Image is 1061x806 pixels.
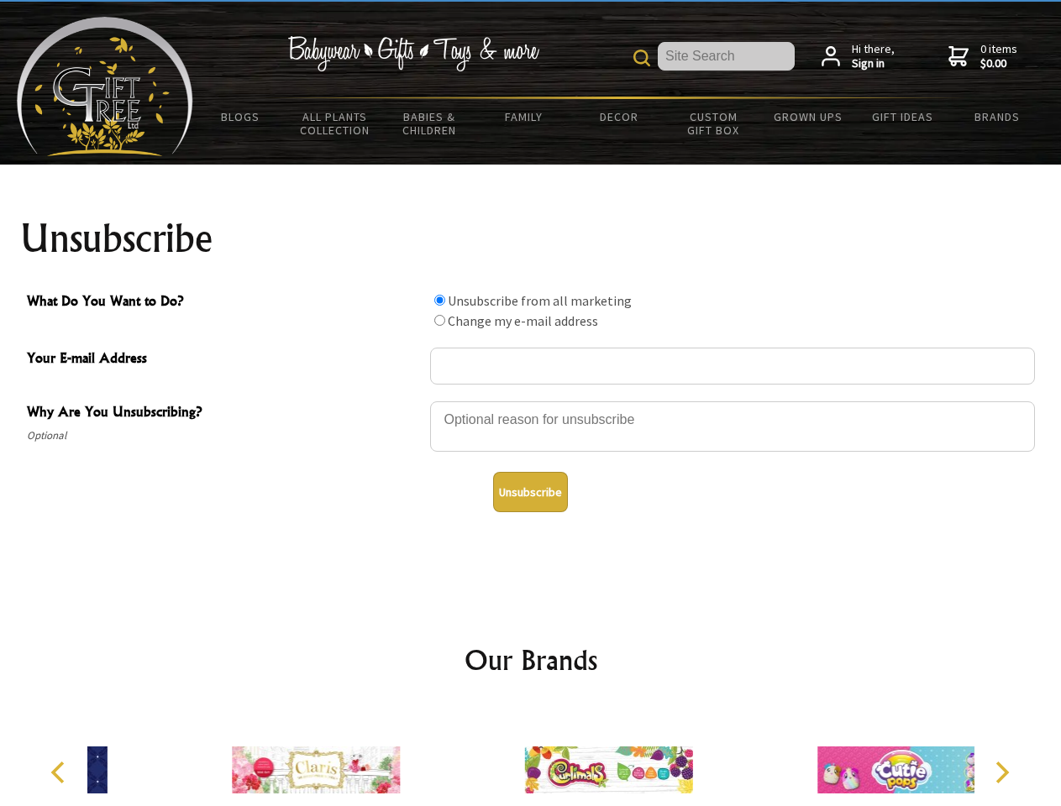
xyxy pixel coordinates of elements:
button: Unsubscribe [493,472,568,512]
input: What Do You Want to Do? [434,315,445,326]
a: 0 items$0.00 [948,42,1017,71]
a: Hi there,Sign in [822,42,895,71]
span: Optional [27,426,422,446]
h1: Unsubscribe [20,218,1042,259]
span: What Do You Want to Do? [27,290,422,315]
button: Previous [42,754,79,791]
a: Brands [950,99,1045,134]
a: Gift Ideas [855,99,950,134]
input: What Do You Want to Do? [434,295,445,306]
img: Babywear - Gifts - Toys & more [287,36,539,71]
img: product search [633,50,650,66]
h2: Our Brands [34,640,1028,680]
label: Change my e-mail address [448,312,598,329]
label: Unsubscribe from all marketing [448,292,632,309]
span: 0 items [980,41,1017,71]
a: Decor [571,99,666,134]
a: BLOGS [193,99,288,134]
span: Why Are You Unsubscribing? [27,401,422,426]
span: Your E-mail Address [27,348,422,372]
textarea: Why Are You Unsubscribing? [430,401,1035,452]
span: Hi there, [852,42,895,71]
a: Family [477,99,572,134]
strong: $0.00 [980,56,1017,71]
button: Next [983,754,1020,791]
a: Babies & Children [382,99,477,148]
img: Babyware - Gifts - Toys and more... [17,17,193,156]
input: Your E-mail Address [430,348,1035,385]
a: Custom Gift Box [666,99,761,148]
a: All Plants Collection [288,99,383,148]
a: Grown Ups [760,99,855,134]
input: Site Search [658,42,795,71]
strong: Sign in [852,56,895,71]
